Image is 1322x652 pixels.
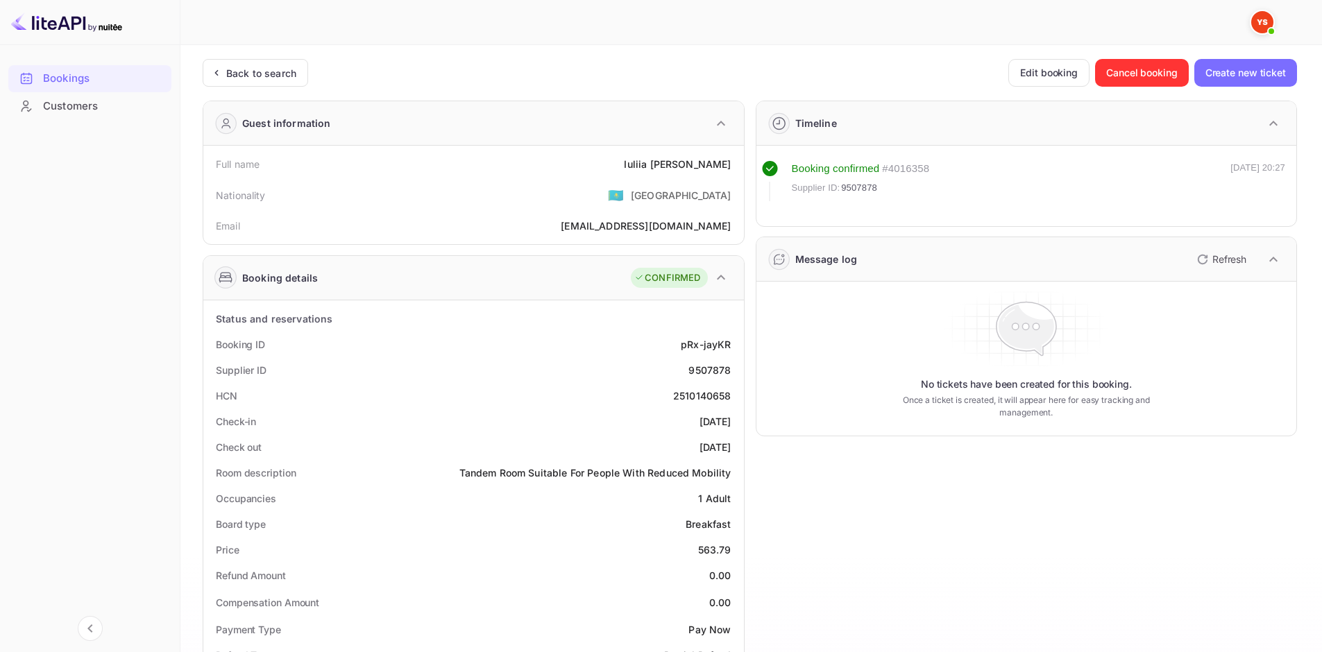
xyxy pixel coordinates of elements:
div: 1 Adult [698,491,731,506]
span: Supplier ID: [792,181,840,195]
div: Bookings [43,71,164,87]
div: Supplier ID [216,363,266,377]
div: Nationality [216,188,266,203]
div: Customers [8,93,171,120]
div: Message log [795,252,858,266]
div: Back to search [226,66,296,80]
div: Occupancies [216,491,276,506]
div: 563.79 [698,542,731,557]
div: Timeline [795,116,837,130]
div: [DATE] 20:27 [1230,161,1285,201]
button: Collapse navigation [78,616,103,641]
div: Breakfast [686,517,731,531]
div: Check-in [216,414,256,429]
a: Bookings [8,65,171,91]
span: United States [608,182,624,207]
div: [EMAIL_ADDRESS][DOMAIN_NAME] [561,218,731,233]
a: Customers [8,93,171,119]
div: [GEOGRAPHIC_DATA] [631,188,731,203]
div: Booking details [242,271,318,285]
div: Status and reservations [216,311,332,326]
div: pRx-jayKR [681,337,731,352]
div: 9507878 [688,363,731,377]
div: Tandem Room Suitable For People With Reduced Mobility [459,465,731,480]
div: CONFIRMED [634,271,700,285]
button: Create new ticket [1194,59,1297,87]
div: Pay Now [688,622,731,637]
p: Once a ticket is created, it will appear here for easy tracking and management. [881,394,1171,419]
span: 9507878 [841,181,877,195]
button: Refresh [1189,248,1252,271]
div: # 4016358 [882,161,929,177]
div: [DATE] [700,440,731,454]
div: Customers [43,98,164,114]
div: Guest information [242,116,331,130]
div: Compensation Amount [216,595,319,610]
div: Email [216,218,240,233]
img: LiteAPI logo [11,11,122,33]
p: Refresh [1212,252,1246,266]
button: Edit booking [1008,59,1090,87]
div: Board type [216,517,266,531]
div: Refund Amount [216,568,286,583]
div: Payment Type [216,622,281,637]
div: Iuliia [PERSON_NAME] [624,157,731,171]
div: HCN [216,388,237,403]
img: Yandex Support [1251,11,1273,33]
div: 0.00 [709,595,731,610]
div: Price [216,542,239,557]
div: Bookings [8,65,171,92]
div: 0.00 [709,568,731,583]
div: Full name [216,157,260,171]
button: Cancel booking [1095,59,1189,87]
p: No tickets have been created for this booking. [921,377,1132,391]
div: Booking ID [216,337,265,352]
div: Check out [216,440,262,454]
div: [DATE] [700,414,731,429]
div: Room description [216,465,296,480]
div: 2510140658 [673,388,731,403]
div: Booking confirmed [792,161,880,177]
